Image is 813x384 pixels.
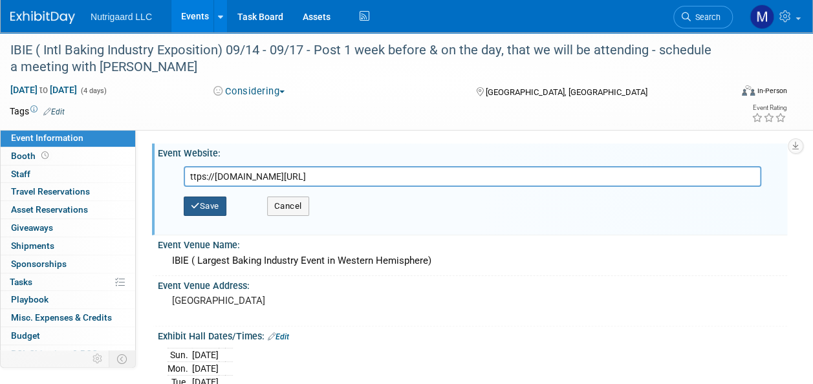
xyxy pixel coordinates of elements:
[1,291,135,308] a: Playbook
[158,326,787,343] div: Exhibit Hall Dates/Times:
[11,348,98,359] span: ROI, Objectives & ROO
[172,295,406,306] pre: [GEOGRAPHIC_DATA]
[1,147,135,165] a: Booth
[109,350,136,367] td: Toggle Event Tabs
[91,12,152,22] span: Nutrigaard LLC
[209,85,290,98] button: Considering
[168,251,777,271] div: IBIE ( Largest Baking Industry Event in Western Hemisphere)
[184,197,226,216] button: Save
[1,237,135,255] a: Shipments
[742,85,755,96] img: Format-Inperson.png
[673,6,733,28] a: Search
[6,39,721,78] div: IBIE ( Intl Baking Industry Exposition) 09/14 - 09/17 - Post 1 week before & on the day, that we ...
[10,277,32,287] span: Tasks
[11,186,90,197] span: Travel Reservations
[11,312,112,323] span: Misc. Expenses & Credits
[1,309,135,326] a: Misc. Expenses & Credits
[752,105,786,111] div: Event Rating
[10,84,78,96] span: [DATE] [DATE]
[184,166,761,187] input: Enter URL
[11,133,83,143] span: Event Information
[10,11,75,24] img: ExhibitDay
[11,204,88,215] span: Asset Reservations
[1,345,135,363] a: ROI, Objectives & ROO
[757,86,787,96] div: In-Person
[1,129,135,147] a: Event Information
[1,255,135,273] a: Sponsorships
[158,276,787,292] div: Event Venue Address:
[87,350,109,367] td: Personalize Event Tab Strip
[11,240,54,251] span: Shipments
[11,330,40,341] span: Budget
[158,144,787,160] div: Event Website:
[1,201,135,219] a: Asset Reservations
[1,219,135,237] a: Giveaways
[486,87,647,97] span: [GEOGRAPHIC_DATA], [GEOGRAPHIC_DATA]
[1,273,135,291] a: Tasks
[38,85,50,95] span: to
[750,5,774,29] img: Mathias Ruperti
[10,105,65,118] td: Tags
[43,107,65,116] a: Edit
[11,294,49,304] span: Playbook
[158,235,787,251] div: Event Venue Name:
[267,197,309,216] button: Cancel
[11,222,53,233] span: Giveaways
[268,332,289,341] a: Edit
[11,259,67,269] span: Sponsorships
[168,362,192,376] td: Mon.
[1,183,135,200] a: Travel Reservations
[192,348,219,362] td: [DATE]
[1,327,135,345] a: Budget
[691,12,721,22] span: Search
[11,151,51,161] span: Booth
[80,87,107,95] span: (4 days)
[1,165,135,183] a: Staff
[674,83,787,103] div: Event Format
[39,151,51,160] span: Booth not reserved yet
[192,362,219,376] td: [DATE]
[168,348,192,362] td: Sun.
[11,169,30,179] span: Staff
